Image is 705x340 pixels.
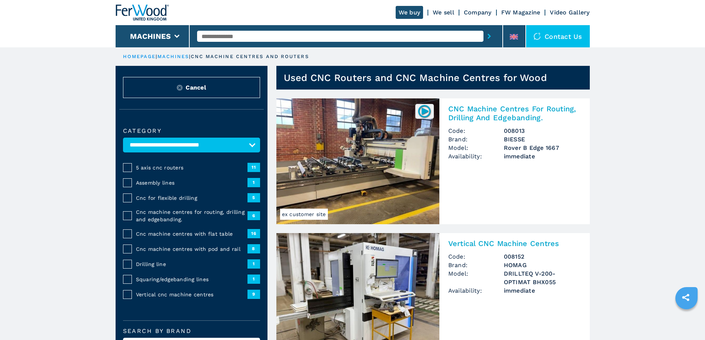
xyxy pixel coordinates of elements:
h1: Used CNC Routers and CNC Machine Centres for Wood [284,72,547,84]
span: 8 [247,244,260,253]
span: Cancel [186,83,206,92]
img: 008013 [417,104,432,118]
h3: 008152 [504,252,581,261]
h2: Vertical CNC Machine Centres [448,239,581,248]
img: Ferwood [116,4,169,21]
button: ResetCancel [123,77,260,98]
span: Squaring/edgebanding lines [136,276,247,283]
img: CNC Machine Centres For Routing, Drilling And Edgebanding. BIESSE Rover B Edge 1667 [276,98,439,224]
span: 1 [247,259,260,268]
span: Brand: [448,135,504,144]
span: Brand: [448,261,504,269]
h3: Rover B Edge 1667 [504,144,581,152]
label: Category [123,128,260,134]
span: Vertical cnc machine centres [136,291,247,298]
span: | [156,54,157,59]
div: Contact us [526,25,590,47]
label: Search by brand [123,328,260,334]
span: Availability: [448,286,504,295]
span: 6 [247,211,260,220]
a: HOMEPAGE [123,54,156,59]
span: 1 [247,178,260,187]
a: We sell [433,9,454,16]
iframe: Chat [674,307,699,334]
h2: CNC Machine Centres For Routing, Drilling And Edgebanding. [448,104,581,122]
a: Video Gallery [550,9,589,16]
span: Code: [448,252,504,261]
span: immediate [504,152,581,161]
span: immediate [504,286,581,295]
a: We buy [396,6,423,19]
a: CNC Machine Centres For Routing, Drilling And Edgebanding. BIESSE Rover B Edge 1667ex customer si... [276,98,590,224]
h3: DRILLTEQ V-200-OPTIMAT BHX055 [504,269,581,286]
span: 11 [247,163,260,172]
a: machines [157,54,189,59]
img: Contact us [533,33,541,40]
button: submit-button [483,28,495,45]
h3: BIESSE [504,135,581,144]
span: Cnc for flexible drilling [136,194,247,202]
span: Cnc machine centres with pod and rail [136,245,247,253]
span: 9 [247,290,260,299]
span: | [189,54,190,59]
a: Company [464,9,492,16]
p: cnc machine centres and routers [191,53,309,60]
span: ex customer site [280,209,328,220]
span: 5 [247,193,260,202]
span: Cnc machine centres for routing, drilling and edgebanding. [136,208,247,223]
span: 5 axis cnc routers [136,164,247,171]
a: FW Magazine [501,9,541,16]
h3: HOMAG [504,261,581,269]
a: sharethis [676,288,695,307]
span: Availability: [448,152,504,161]
span: 16 [247,229,260,238]
h3: 008013 [504,127,581,135]
span: Model: [448,269,504,286]
span: Model: [448,144,504,152]
span: 1 [247,275,260,283]
button: Machines [130,32,171,41]
span: Drilling line [136,260,247,268]
img: Reset [177,85,183,91]
span: Assembly lines [136,179,247,186]
span: Cnc machine centres with flat table [136,230,247,238]
span: Code: [448,127,504,135]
